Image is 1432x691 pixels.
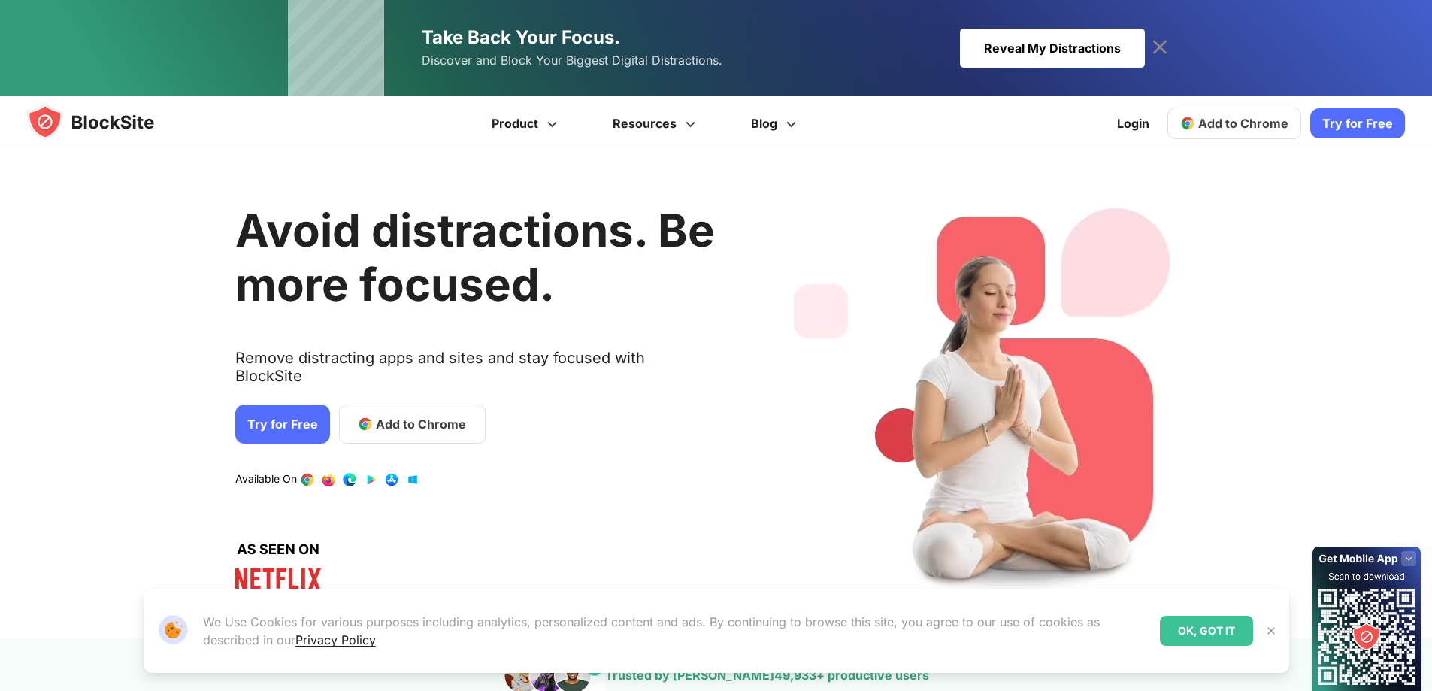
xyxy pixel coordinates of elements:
[235,472,297,487] text: Available On
[203,613,1148,649] p: We Use Cookies for various purposes including analytics, personalized content and ads. By continu...
[339,405,486,444] a: Add to Chrome
[235,203,715,311] h1: Avoid distractions. Be more focused.
[235,349,715,397] text: Remove distracting apps and sites and stay focused with BlockSite
[1180,116,1195,131] img: chrome-icon.svg
[295,632,376,647] a: Privacy Policy
[1198,116,1288,131] span: Add to Chrome
[1160,616,1253,646] div: OK, GOT IT
[27,104,183,140] img: blocksite-icon.5d769676.svg
[1108,105,1158,141] a: Login
[960,29,1145,68] div: Reveal My Distractions
[376,415,466,433] span: Add to Chrome
[422,50,722,71] span: Discover and Block Your Biggest Digital Distractions.
[235,405,330,444] a: Try for Free
[1310,108,1405,138] a: Try for Free
[466,96,587,150] a: Product
[1261,621,1281,641] button: Close
[587,96,725,150] a: Resources
[1167,108,1301,139] a: Add to Chrome
[422,26,620,48] span: Take Back Your Focus.
[725,96,826,150] a: Blog
[1265,625,1277,637] img: Close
